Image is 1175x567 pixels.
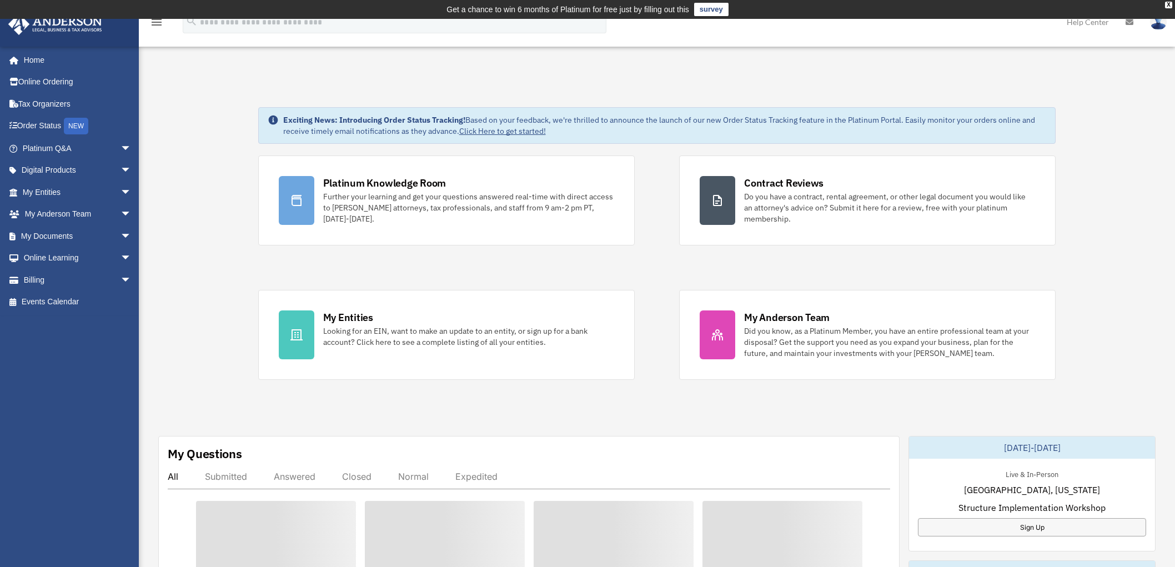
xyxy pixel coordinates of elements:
div: Did you know, as a Platinum Member, you have an entire professional team at your disposal? Get th... [744,325,1035,359]
span: arrow_drop_down [120,203,143,226]
div: Do you have a contract, rental agreement, or other legal document you would like an attorney's ad... [744,191,1035,224]
div: Submitted [205,471,247,482]
span: arrow_drop_down [120,181,143,204]
span: Structure Implementation Workshop [958,501,1106,514]
a: Online Learningarrow_drop_down [8,247,148,269]
strong: Exciting News: Introducing Order Status Tracking! [283,115,465,125]
div: Based on your feedback, we're thrilled to announce the launch of our new Order Status Tracking fe... [283,114,1047,137]
div: Platinum Knowledge Room [323,176,446,190]
a: My Documentsarrow_drop_down [8,225,148,247]
a: Contract Reviews Do you have a contract, rental agreement, or other legal document you would like... [679,155,1056,245]
div: close [1165,2,1172,8]
a: Tax Organizers [8,93,148,115]
div: Contract Reviews [744,176,823,190]
div: Expedited [455,471,498,482]
div: NEW [64,118,88,134]
div: My Entities [323,310,373,324]
span: arrow_drop_down [120,247,143,270]
a: My Entities Looking for an EIN, want to make an update to an entity, or sign up for a bank accoun... [258,290,635,380]
a: survey [694,3,729,16]
span: arrow_drop_down [120,269,143,292]
img: Anderson Advisors Platinum Portal [5,13,106,35]
a: My Entitiesarrow_drop_down [8,181,148,203]
div: Live & In-Person [997,468,1067,479]
span: arrow_drop_down [120,137,143,160]
a: Home [8,49,143,71]
a: Sign Up [918,518,1146,536]
span: [GEOGRAPHIC_DATA], [US_STATE] [964,483,1100,496]
a: menu [150,19,163,29]
span: arrow_drop_down [120,225,143,248]
a: Digital Productsarrow_drop_down [8,159,148,182]
a: Click Here to get started! [459,126,546,136]
div: My Anderson Team [744,310,830,324]
div: My Questions [168,445,242,462]
span: arrow_drop_down [120,159,143,182]
div: Normal [398,471,429,482]
a: Platinum Knowledge Room Further your learning and get your questions answered real-time with dire... [258,155,635,245]
div: Looking for an EIN, want to make an update to an entity, or sign up for a bank account? Click her... [323,325,614,348]
a: Events Calendar [8,291,148,313]
a: My Anderson Teamarrow_drop_down [8,203,148,225]
i: menu [150,16,163,29]
div: Get a chance to win 6 months of Platinum for free just by filling out this [446,3,689,16]
div: Closed [342,471,371,482]
img: User Pic [1150,14,1167,30]
div: All [168,471,178,482]
a: Order StatusNEW [8,115,148,138]
div: Answered [274,471,315,482]
i: search [185,15,198,27]
a: My Anderson Team Did you know, as a Platinum Member, you have an entire professional team at your... [679,290,1056,380]
div: [DATE]-[DATE] [909,436,1155,459]
a: Online Ordering [8,71,148,93]
a: Platinum Q&Aarrow_drop_down [8,137,148,159]
div: Further your learning and get your questions answered real-time with direct access to [PERSON_NAM... [323,191,614,224]
a: Billingarrow_drop_down [8,269,148,291]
